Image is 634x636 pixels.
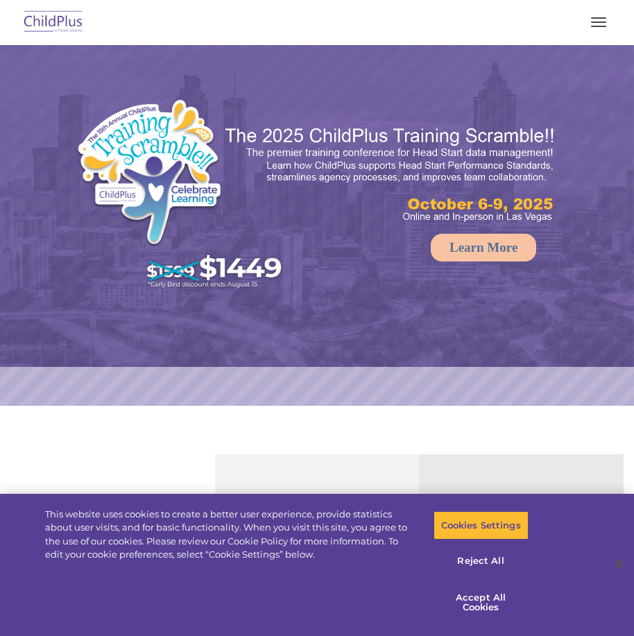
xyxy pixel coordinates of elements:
a: Learn More [431,234,536,261]
button: Cookies Settings [434,511,529,540]
button: Close [603,549,634,580]
button: Reject All [434,547,529,576]
button: Accept All Cookies [434,583,529,622]
div: This website uses cookies to create a better user experience, provide statistics about user visit... [45,508,414,562]
img: ChildPlus by Procare Solutions [21,6,86,39]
